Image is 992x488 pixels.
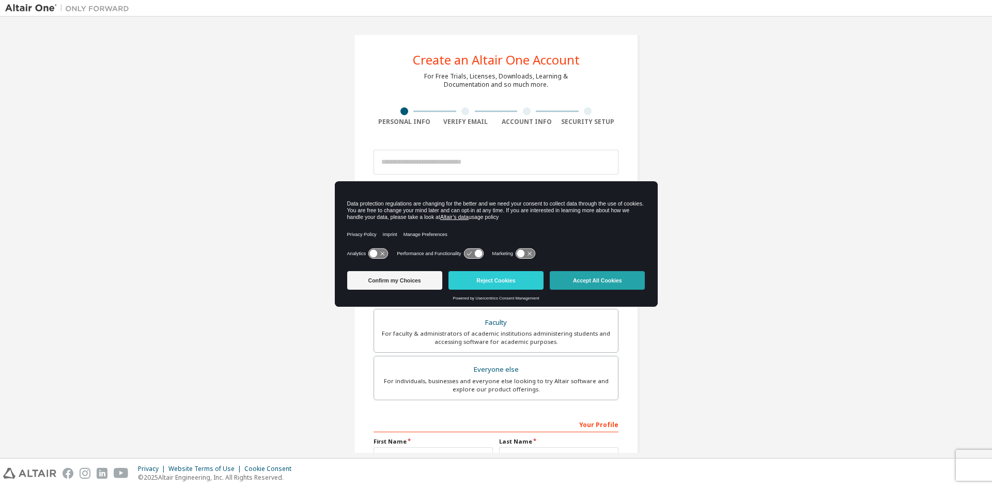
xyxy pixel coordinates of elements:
[244,465,298,473] div: Cookie Consent
[80,468,90,479] img: instagram.svg
[374,118,435,126] div: Personal Info
[380,316,612,330] div: Faculty
[168,465,244,473] div: Website Terms of Use
[380,377,612,393] div: For individuals, businesses and everyone else looking to try Altair software and explore our prod...
[557,118,619,126] div: Security Setup
[5,3,134,13] img: Altair One
[380,329,612,346] div: For faculty & administrators of academic institutions administering students and accessing softwa...
[374,437,493,446] label: First Name
[138,465,168,473] div: Privacy
[97,468,107,479] img: linkedin.svg
[374,416,618,432] div: Your Profile
[435,118,497,126] div: Verify Email
[413,54,580,66] div: Create an Altair One Account
[3,468,56,479] img: altair_logo.svg
[424,72,568,89] div: For Free Trials, Licenses, Downloads, Learning & Documentation and so much more.
[496,118,557,126] div: Account Info
[499,437,618,446] label: Last Name
[138,473,298,482] p: © 2025 Altair Engineering, Inc. All Rights Reserved.
[114,468,129,479] img: youtube.svg
[63,468,73,479] img: facebook.svg
[380,363,612,377] div: Everyone else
